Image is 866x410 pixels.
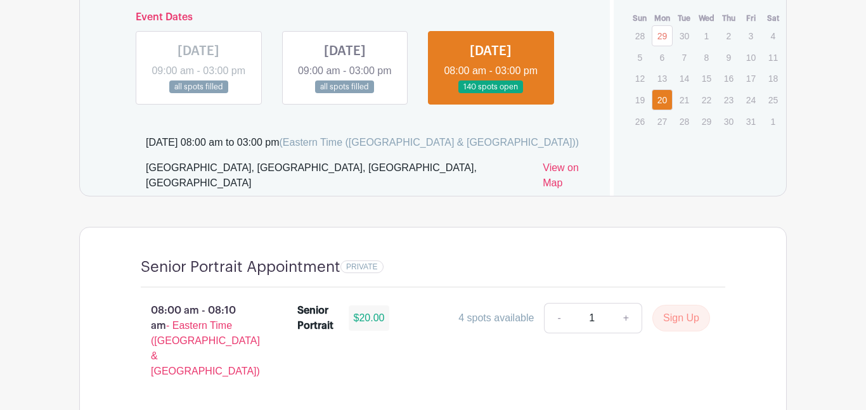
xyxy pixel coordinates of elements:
[120,298,277,384] p: 08:00 am - 08:10 am
[652,68,673,88] p: 13
[740,68,761,88] p: 17
[630,68,650,88] p: 12
[544,303,573,333] a: -
[652,112,673,131] p: 27
[279,137,579,148] span: (Eastern Time ([GEOGRAPHIC_DATA] & [GEOGRAPHIC_DATA]))
[346,262,378,271] span: PRIVATE
[740,48,761,67] p: 10
[762,12,784,25] th: Sat
[740,12,762,25] th: Fri
[141,258,340,276] h4: Senior Portrait Appointment
[740,112,761,131] p: 31
[630,26,650,46] p: 28
[763,68,784,88] p: 18
[696,68,717,88] p: 15
[718,90,739,110] p: 23
[740,26,761,46] p: 3
[695,12,718,25] th: Wed
[630,48,650,67] p: 5
[349,305,390,331] div: $20.00
[763,26,784,46] p: 4
[674,26,695,46] p: 30
[652,305,710,331] button: Sign Up
[652,25,673,46] a: 29
[674,68,695,88] p: 14
[696,90,717,110] p: 22
[630,90,650,110] p: 19
[297,303,333,333] div: Senior Portrait
[763,90,784,110] p: 25
[611,303,642,333] a: +
[630,112,650,131] p: 26
[652,48,673,67] p: 6
[718,112,739,131] p: 30
[718,48,739,67] p: 9
[652,89,673,110] a: 20
[674,48,695,67] p: 7
[146,160,533,196] div: [GEOGRAPHIC_DATA], [GEOGRAPHIC_DATA], [GEOGRAPHIC_DATA], [GEOGRAPHIC_DATA]
[718,68,739,88] p: 16
[673,12,695,25] th: Tue
[696,26,717,46] p: 1
[696,48,717,67] p: 8
[126,11,564,23] h6: Event Dates
[763,112,784,131] p: 1
[696,112,717,131] p: 29
[740,90,761,110] p: 24
[458,311,534,326] div: 4 spots available
[629,12,651,25] th: Sun
[718,12,740,25] th: Thu
[674,112,695,131] p: 28
[543,160,594,196] a: View on Map
[151,320,260,376] span: - Eastern Time ([GEOGRAPHIC_DATA] & [GEOGRAPHIC_DATA])
[763,48,784,67] p: 11
[674,90,695,110] p: 21
[718,26,739,46] p: 2
[651,12,673,25] th: Mon
[146,135,579,150] div: [DATE] 08:00 am to 03:00 pm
